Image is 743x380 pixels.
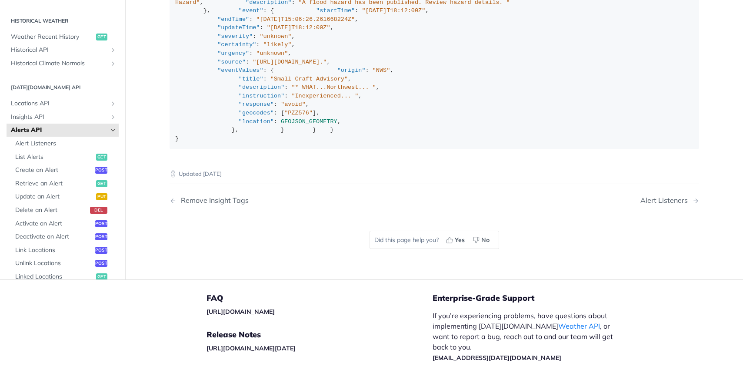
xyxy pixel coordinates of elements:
[470,233,494,246] button: No
[15,179,94,188] span: Retrieve an Alert
[239,110,274,116] span: "geocodes"
[96,273,107,280] span: get
[11,270,119,283] a: Linked Locationsget
[177,196,249,205] div: Remove Insight Tags
[217,24,260,31] span: "updateTime"
[270,76,348,82] span: "Small Craft Advisory"
[217,16,249,23] span: "endTime"
[263,41,292,48] span: "likely"
[11,151,119,164] a: List Alertsget
[433,354,561,362] a: [EMAIL_ADDRESS][DATE][DOMAIN_NAME]
[110,101,117,108] button: Show subpages for Locations API
[15,233,93,242] span: Deactivate an Alert
[239,101,274,108] span: "response"
[170,188,699,213] nav: Pagination Controls
[7,124,119,137] a: Alerts APIHide subpages for Alerts API
[11,33,94,41] span: Weather Recent History
[95,247,107,254] span: post
[11,164,119,177] a: Create an Alertpost
[337,67,366,74] span: "origin"
[11,126,107,135] span: Alerts API
[370,231,499,249] div: Did this page help you?
[95,260,107,267] span: post
[267,24,330,31] span: "[DATE]T18:12:00Z"
[291,84,376,91] span: "* WHAT...Northwest... "
[316,7,355,14] span: "startTime"
[217,41,256,48] span: "certainty"
[253,59,327,65] span: "[URL][DOMAIN_NAME]."
[11,137,119,150] a: Alert Listeners
[256,16,355,23] span: "[DATE]T15:06:26.261668224Z"
[11,204,119,217] a: Delete an Alertdel
[443,233,470,246] button: Yes
[96,194,107,201] span: put
[239,93,284,99] span: "instruction"
[110,114,117,121] button: Show subpages for Insights API
[11,113,107,121] span: Insights API
[15,166,93,175] span: Create an Alert
[7,111,119,124] a: Insights APIShow subpages for Insights API
[455,235,465,245] span: Yes
[95,234,107,241] span: post
[15,139,117,148] span: Alert Listeners
[11,244,119,257] a: Link Locationspost
[284,110,313,116] span: "PZZ576"
[11,46,107,55] span: Historical API
[15,206,88,215] span: Delete an Alert
[217,33,253,40] span: "severity"
[7,17,119,25] h2: Historical Weather
[96,180,107,187] span: get
[11,231,119,244] a: Deactivate an Alertpost
[15,193,94,202] span: Update an Alert
[11,217,119,230] a: Activate an Alertpost
[239,84,284,91] span: "description"
[558,322,600,330] a: Weather API
[7,30,119,44] a: Weather Recent Historyget
[291,93,358,99] span: "Inexperienced... "
[90,207,107,214] span: del
[207,344,296,352] a: [URL][DOMAIN_NAME][DATE]
[256,50,288,57] span: "unknown"
[239,118,274,125] span: "location"
[7,44,119,57] a: Historical APIShow subpages for Historical API
[95,167,107,174] span: post
[281,101,306,108] span: "avoid"
[362,7,425,14] span: "[DATE]T18:12:00Z"
[95,220,107,227] span: post
[260,33,291,40] span: "unknown"
[7,98,119,111] a: Locations APIShow subpages for Locations API
[15,259,93,268] span: Unlink Locations
[207,308,275,316] a: [URL][DOMAIN_NAME]
[11,59,107,68] span: Historical Climate Normals
[11,100,107,108] span: Locations API
[239,7,263,14] span: "event"
[7,57,119,70] a: Historical Climate NormalsShow subpages for Historical Climate Normals
[481,235,490,245] span: No
[170,196,396,205] a: Previous Page: Remove Insight Tags
[217,67,263,74] span: "eventValues"
[170,170,699,178] p: Updated [DATE]
[217,59,246,65] span: "source"
[96,154,107,161] span: get
[15,272,94,281] span: Linked Locations
[217,50,249,57] span: "urgency"
[15,219,93,228] span: Activate an Alert
[7,84,119,92] h2: [DATE][DOMAIN_NAME] API
[640,196,692,205] div: Alert Listeners
[15,153,94,161] span: List Alerts
[373,67,390,74] span: "NWS"
[96,34,107,40] span: get
[207,330,433,340] h5: Release Notes
[11,191,119,204] a: Update an Alertput
[207,293,433,303] h5: FAQ
[11,177,119,190] a: Retrieve an Alertget
[110,47,117,54] button: Show subpages for Historical API
[433,310,622,363] p: If you’re experiencing problems, have questions about implementing [DATE][DOMAIN_NAME] , or want ...
[110,60,117,67] button: Show subpages for Historical Climate Normals
[281,118,337,125] span: GEOJSON_GEOMETRY
[110,127,117,134] button: Hide subpages for Alerts API
[11,257,119,270] a: Unlink Locationspost
[15,246,93,255] span: Link Locations
[239,76,263,82] span: "title"
[433,293,636,303] h5: Enterprise-Grade Support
